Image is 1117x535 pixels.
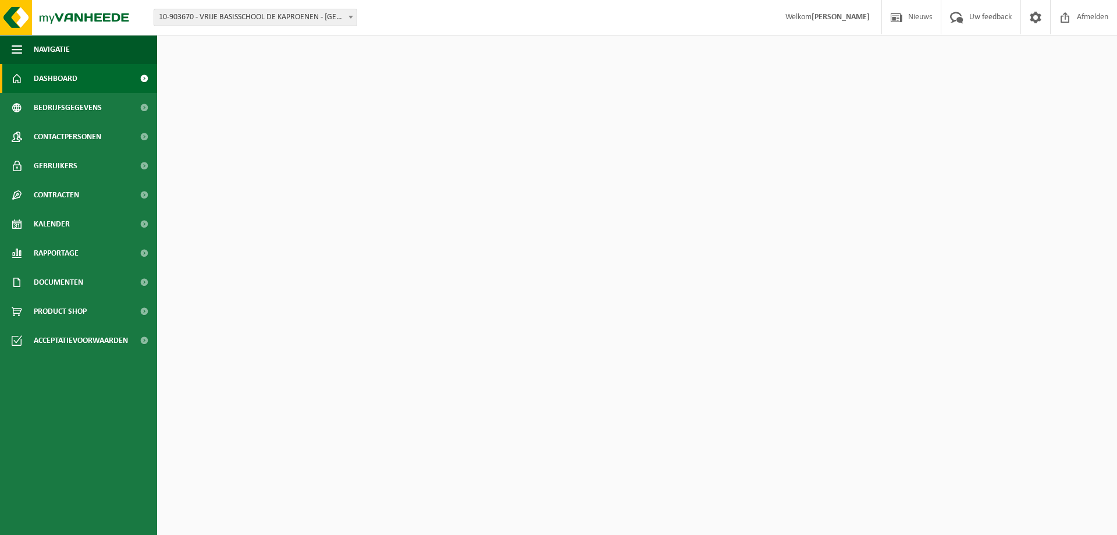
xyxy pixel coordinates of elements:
span: Documenten [34,268,83,297]
strong: [PERSON_NAME] [812,13,870,22]
span: Kalender [34,210,70,239]
span: Navigatie [34,35,70,64]
span: 10-903670 - VRIJE BASISSCHOOL DE KAPROENEN - KAPRIJKE [154,9,357,26]
span: Bedrijfsgegevens [34,93,102,122]
span: Contracten [34,180,79,210]
span: Rapportage [34,239,79,268]
span: Dashboard [34,64,77,93]
span: Contactpersonen [34,122,101,151]
span: Acceptatievoorwaarden [34,326,128,355]
span: Gebruikers [34,151,77,180]
span: Product Shop [34,297,87,326]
